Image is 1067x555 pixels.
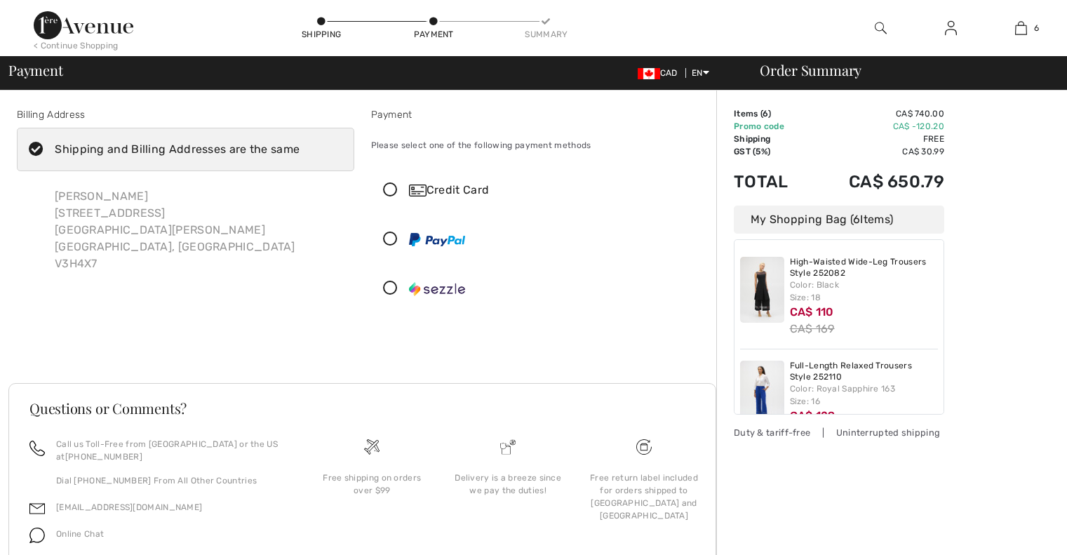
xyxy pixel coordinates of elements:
p: Dial [PHONE_NUMBER] From All Other Countries [56,474,287,487]
td: Items ( ) [734,107,810,120]
h3: Questions or Comments? [29,401,695,415]
span: CA$ 110 [790,305,834,319]
s: CA$ 169 [790,322,835,335]
div: [PERSON_NAME] [STREET_ADDRESS] [GEOGRAPHIC_DATA][PERSON_NAME][GEOGRAPHIC_DATA], [GEOGRAPHIC_DATA]... [43,177,354,283]
div: Color: Black Size: 18 [790,279,939,304]
img: 1ère Avenue [34,11,133,39]
td: CA$ 30.99 [810,145,944,158]
img: search the website [875,20,887,36]
img: My Bag [1015,20,1027,36]
span: Online Chat [56,529,104,539]
div: Payment [412,28,455,41]
div: Delivery is a breeze since we pay the duties! [451,472,565,497]
a: High-Waisted Wide-Leg Trousers Style 252082 [790,257,939,279]
div: Payment [371,107,709,122]
div: Free return label included for orders shipped to [GEOGRAPHIC_DATA] and [GEOGRAPHIC_DATA] [587,472,701,522]
img: High-Waisted Wide-Leg Trousers Style 252082 [740,257,784,323]
td: Shipping [734,133,810,145]
img: Free shipping on orders over $99 [364,439,380,455]
a: 6 [986,20,1055,36]
span: CAD [638,68,683,78]
img: PayPal [409,233,465,246]
a: [PHONE_NUMBER] [65,452,142,462]
img: Credit Card [409,185,427,196]
img: Free shipping on orders over $99 [636,439,652,455]
div: Free shipping on orders over $99 [315,472,429,497]
div: Order Summary [743,63,1059,77]
td: Total [734,158,810,206]
img: Delivery is a breeze since we pay the duties! [500,439,516,455]
div: Credit Card [409,182,698,199]
img: call [29,441,45,456]
div: < Continue Shopping [34,39,119,52]
div: Billing Address [17,107,354,122]
td: Promo code [734,120,810,133]
td: CA$ -120.20 [810,120,944,133]
a: [EMAIL_ADDRESS][DOMAIN_NAME] [56,502,202,512]
span: 6 [1034,22,1039,34]
span: EN [692,68,709,78]
span: 6 [853,213,860,226]
a: Full-Length Relaxed Trousers Style 252110 [790,361,939,382]
a: Sign In [934,20,968,37]
div: Shipping [300,28,342,41]
div: Color: Royal Sapphire 163 Size: 16 [790,382,939,408]
span: 6 [763,109,768,119]
span: CA$ 129 [790,409,836,422]
img: Canadian Dollar [638,68,660,79]
img: chat [29,528,45,543]
div: Shipping and Billing Addresses are the same [55,141,300,158]
img: Full-Length Relaxed Trousers Style 252110 [740,361,784,427]
td: Free [810,133,944,145]
img: My Info [945,20,957,36]
td: CA$ 740.00 [810,107,944,120]
div: Summary [525,28,567,41]
td: GST (5%) [734,145,810,158]
span: Payment [8,63,62,77]
img: email [29,501,45,516]
td: CA$ 650.79 [810,158,944,206]
div: My Shopping Bag ( Items) [734,206,944,234]
div: Please select one of the following payment methods [371,128,709,163]
img: Sezzle [409,282,465,296]
p: Call us Toll-Free from [GEOGRAPHIC_DATA] or the US at [56,438,287,463]
div: Duty & tariff-free | Uninterrupted shipping [734,426,944,439]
